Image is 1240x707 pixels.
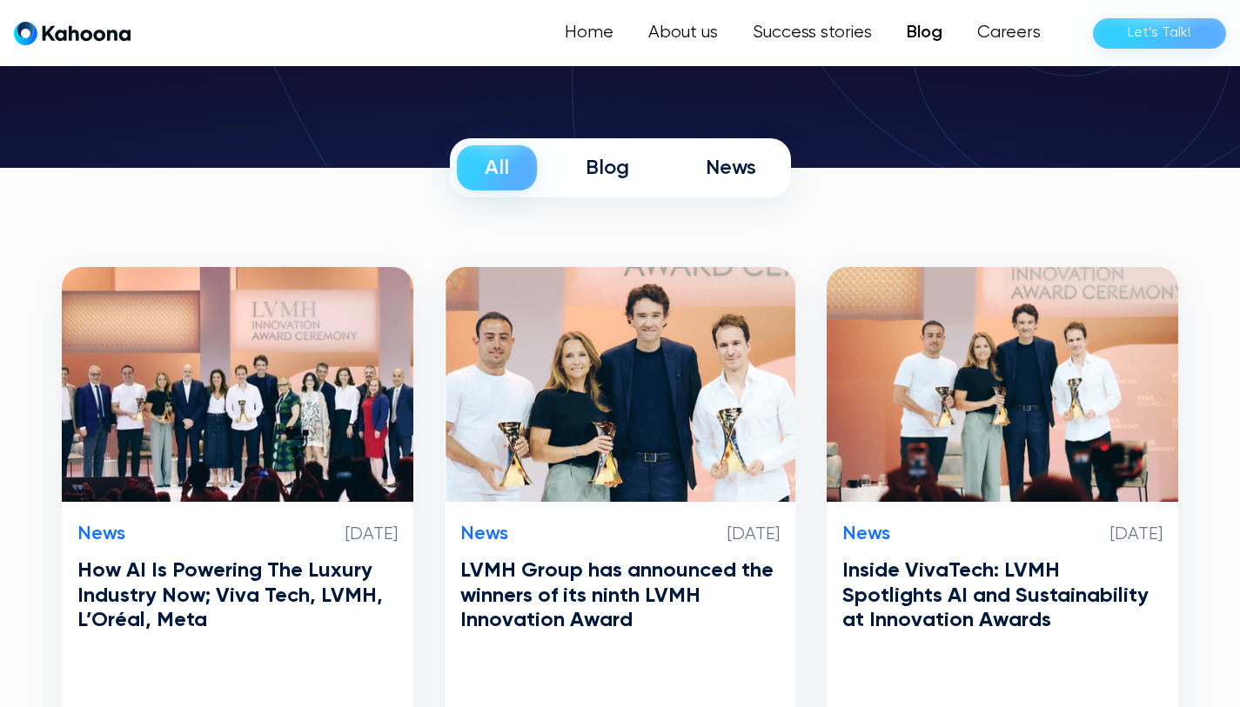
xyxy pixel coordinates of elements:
[586,155,629,181] div: Blog
[889,16,960,50] a: Blog
[842,558,1163,633] h3: Inside VivaTech: LVMH Spotlights AI and Sustainability at Innovation Awards
[547,16,631,50] a: Home
[77,558,398,633] h3: How AI Is Powering The Luxury Industry Now; Viva Tech, LVMH, L’Oréal, Meta
[460,523,508,545] p: News
[631,16,735,50] a: About us
[1093,18,1226,49] a: Let’s Talk!
[345,524,398,545] p: [DATE]
[735,16,889,50] a: Success stories
[77,523,125,545] p: News
[960,16,1058,50] a: Careers
[460,558,781,633] h3: LVMH Group has announced the winners of its ninth LVMH Innovation Award
[842,523,890,545] p: News
[14,21,131,46] a: home
[706,155,756,181] div: News
[1128,19,1191,47] div: Let’s Talk!
[727,524,780,545] p: [DATE]
[485,155,509,181] div: All
[1110,524,1163,545] p: [DATE]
